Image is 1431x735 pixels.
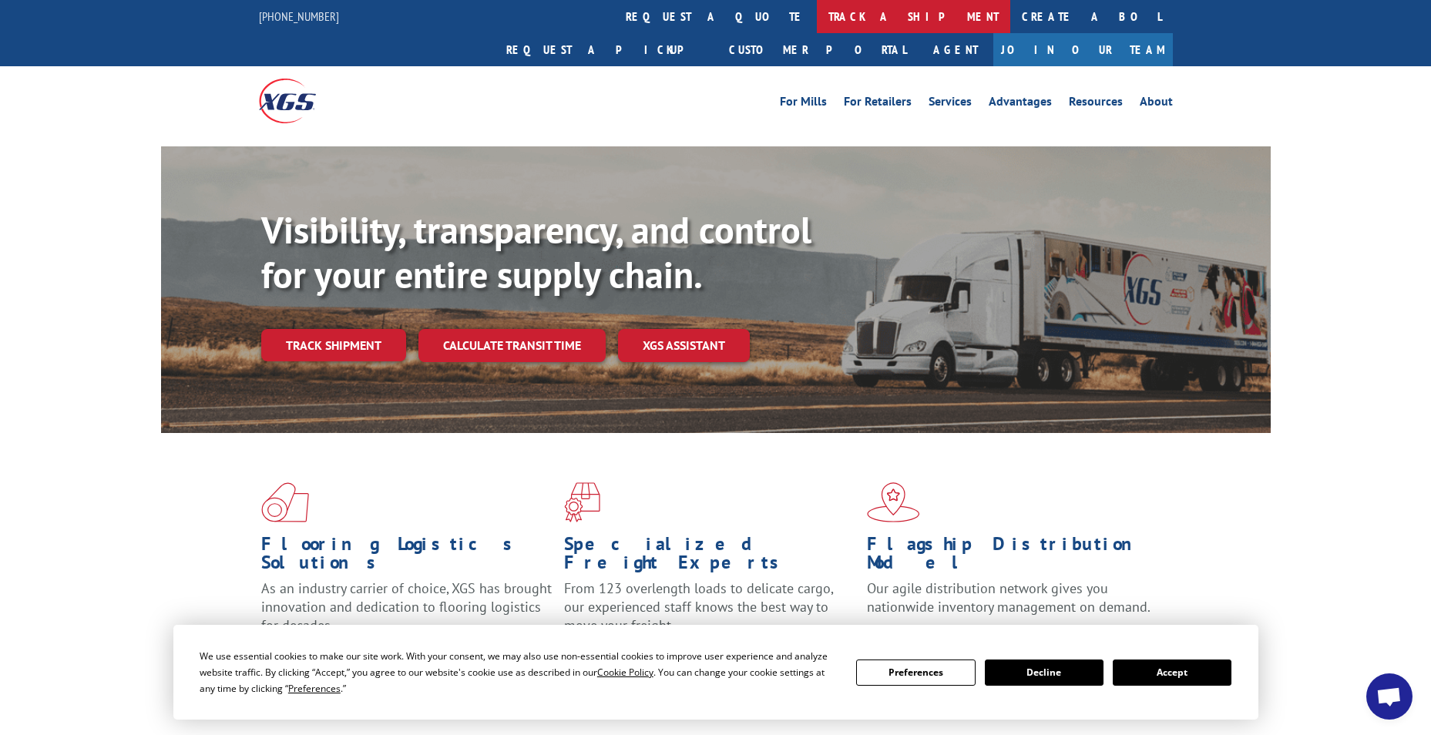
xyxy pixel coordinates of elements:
a: Request a pickup [495,33,717,66]
div: We use essential cookies to make our site work. With your consent, we may also use non-essential ... [200,648,838,696]
h1: Specialized Freight Experts [564,535,855,579]
a: For Retailers [844,96,912,112]
a: Resources [1069,96,1123,112]
div: Cookie Consent Prompt [173,625,1258,720]
span: Our agile distribution network gives you nationwide inventory management on demand. [867,579,1151,616]
a: For Mills [780,96,827,112]
button: Decline [985,659,1103,686]
h1: Flooring Logistics Solutions [261,535,553,579]
img: xgs-icon-total-supply-chain-intelligence-red [261,482,309,522]
a: Customer Portal [717,33,918,66]
img: xgs-icon-focused-on-flooring-red [564,482,600,522]
span: Cookie Policy [597,666,653,679]
span: Preferences [288,682,341,695]
img: xgs-icon-flagship-distribution-model-red [867,482,920,522]
p: From 123 overlength loads to delicate cargo, our experienced staff knows the best way to move you... [564,579,855,648]
a: Agent [918,33,993,66]
h1: Flagship Distribution Model [867,535,1158,579]
button: Preferences [856,659,975,686]
div: Open chat [1366,673,1413,720]
a: About [1140,96,1173,112]
button: Accept [1113,659,1231,686]
span: As an industry carrier of choice, XGS has brought innovation and dedication to flooring logistics... [261,579,552,634]
a: [PHONE_NUMBER] [259,8,339,24]
a: XGS ASSISTANT [618,329,750,362]
a: Services [929,96,972,112]
a: Calculate transit time [418,329,606,362]
b: Visibility, transparency, and control for your entire supply chain. [261,206,811,298]
a: Advantages [989,96,1052,112]
a: Track shipment [261,329,406,361]
a: Join Our Team [993,33,1173,66]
